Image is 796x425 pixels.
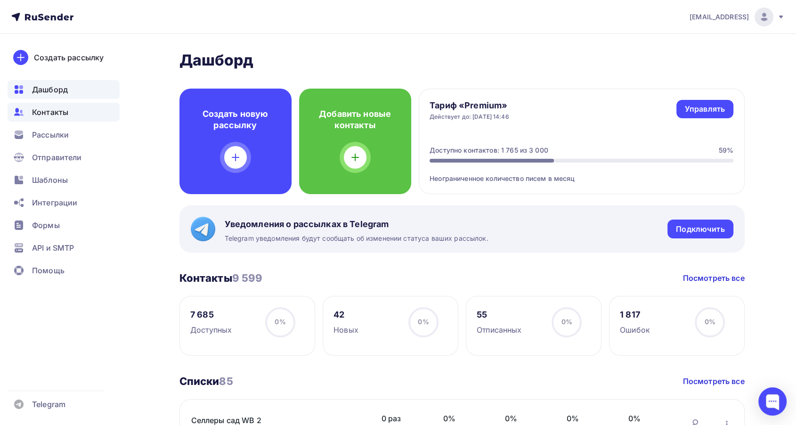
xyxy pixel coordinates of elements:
[275,318,285,326] span: 0%
[628,413,671,424] span: 0%
[314,108,396,131] h4: Добавить новые контакты
[32,242,74,253] span: API и SMTP
[690,12,749,22] span: [EMAIL_ADDRESS]
[719,146,733,155] div: 59%
[333,309,358,320] div: 42
[32,174,68,186] span: Шаблоны
[430,146,548,155] div: Доступно контактов: 1 765 из 3 000
[685,104,725,114] div: Управлять
[443,413,486,424] span: 0%
[8,80,120,99] a: Дашборд
[32,197,77,208] span: Интеграции
[333,324,358,335] div: Новых
[676,224,724,235] div: Подключить
[430,163,733,183] div: Неограниченное количество писем в месяц
[8,216,120,235] a: Формы
[8,148,120,167] a: Отправители
[34,52,104,63] div: Создать рассылку
[32,152,82,163] span: Отправители
[219,375,233,387] span: 85
[418,318,429,326] span: 0%
[32,265,65,276] span: Помощь
[430,113,509,121] div: Действует до: [DATE] 14:46
[32,84,68,95] span: Дашборд
[32,106,68,118] span: Контакты
[690,8,785,26] a: [EMAIL_ADDRESS]
[179,51,745,70] h2: Дашборд
[676,100,733,118] a: Управлять
[620,309,650,320] div: 1 817
[8,171,120,189] a: Шаблоны
[179,375,233,388] h3: Списки
[232,272,263,284] span: 9 599
[477,309,521,320] div: 55
[430,100,509,111] h4: Тариф «Premium»
[190,324,232,335] div: Доступных
[225,234,488,243] span: Telegram уведомления будут сообщать об изменении статуса ваших рассылок.
[225,219,488,230] span: Уведомления о рассылках в Telegram
[505,413,548,424] span: 0%
[8,103,120,122] a: Контакты
[195,108,276,131] h4: Создать новую рассылку
[382,413,424,424] span: 0 раз
[683,376,745,387] a: Посмотреть все
[179,271,263,285] h3: Контакты
[8,125,120,144] a: Рассылки
[190,309,232,320] div: 7 685
[32,220,60,231] span: Формы
[477,324,521,335] div: Отписанных
[32,399,65,410] span: Telegram
[561,318,572,326] span: 0%
[567,413,609,424] span: 0%
[704,318,715,326] span: 0%
[32,129,69,140] span: Рассылки
[620,324,650,335] div: Ошибок
[683,272,745,284] a: Посмотреть все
